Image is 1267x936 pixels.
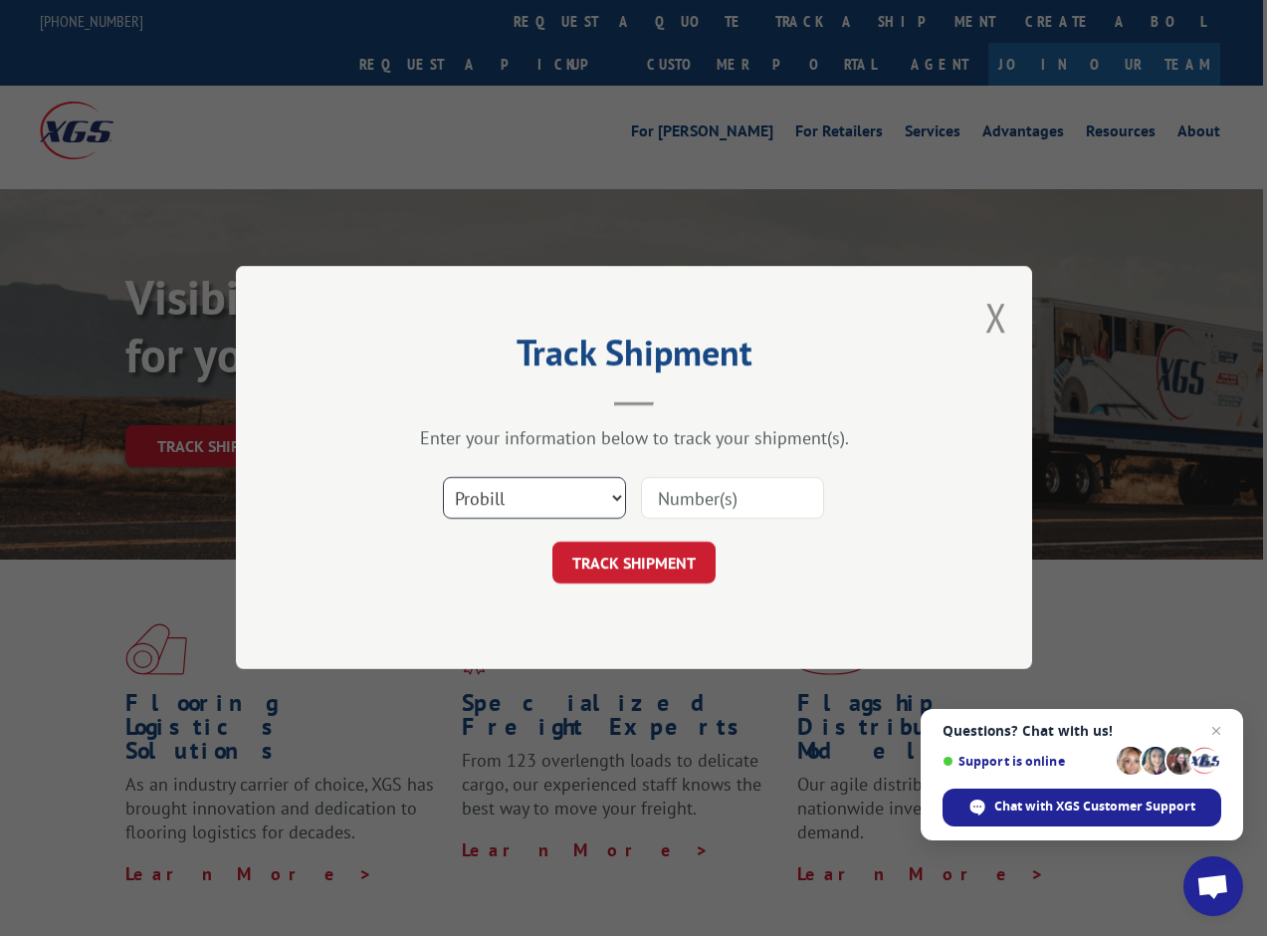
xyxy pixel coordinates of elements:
[994,798,1195,816] span: Chat with XGS Customer Support
[335,427,933,450] div: Enter your information below to track your shipment(s).
[1204,719,1228,743] span: Close chat
[335,339,933,376] h2: Track Shipment
[943,723,1221,739] span: Questions? Chat with us!
[552,543,716,585] button: TRACK SHIPMENT
[985,291,1007,344] button: Close modal
[943,789,1221,826] div: Chat with XGS Customer Support
[1183,856,1243,916] div: Open chat
[641,478,824,520] input: Number(s)
[943,754,1110,769] span: Support is online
